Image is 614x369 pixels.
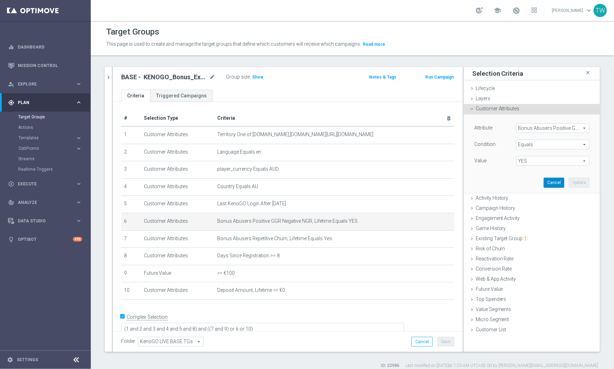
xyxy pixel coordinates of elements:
[75,135,82,141] i: keyboard_arrow_right
[476,256,514,261] span: Reactivation Rate
[494,7,502,14] span: school
[141,265,214,282] td: Future Value
[121,338,135,344] label: Folder
[8,44,82,50] button: equalizer Dashboard
[446,116,452,121] i: delete_forever
[585,7,593,14] span: keyboard_arrow_down
[121,73,208,81] h2: BASE - KENOGO_Bonus_Exclusions
[476,276,516,282] span: Web & App Activity
[474,141,496,147] lable: Condition
[8,99,14,106] i: gps_fixed
[18,154,90,164] div: Streams
[141,161,214,179] td: Customer Attributes
[405,363,598,369] label: Last modified on [DATE] at 7:20 AM UTC+02:00 by [PERSON_NAME][EMAIL_ADDRESS][DOMAIN_NAME]
[105,74,112,81] i: chevron_right
[8,181,75,187] div: Execute
[8,199,75,206] div: Analyze
[18,200,75,205] span: Analyze
[18,143,90,154] div: OptiPromo
[8,230,82,249] div: Optibot
[141,196,214,213] td: Customer Attributes
[217,132,373,138] span: Territory One of [DOMAIN_NAME],[DOMAIN_NAME][URL][DOMAIN_NAME]
[217,236,332,242] span: Bonus Abusers Repetitive Churn, Lifetime Equals Yes
[141,126,214,144] td: Customer Attributes
[17,358,38,362] a: Settings
[476,327,506,332] span: Customer List
[18,56,82,75] a: Mission Control
[476,106,520,111] span: Customer Attributes
[18,156,73,162] a: Streams
[368,73,397,81] button: Notes & Tags
[18,38,82,56] a: Dashboard
[121,178,141,196] td: 4
[121,248,141,265] td: 8
[476,317,509,322] span: Micro Segment
[121,110,141,126] th: #
[18,135,82,141] button: Templates keyboard_arrow_right
[381,363,399,369] label: ID: 22986
[127,314,168,320] label: Complex Selection
[141,213,214,230] td: Customer Attributes
[8,236,14,243] i: lightbulb
[141,110,214,126] th: Selection Type
[8,100,82,105] button: gps_fixed Plan keyboard_arrow_right
[425,73,454,81] button: Run Campaign
[19,146,75,150] div: OptiPromo
[476,215,520,221] span: Engagement Activity
[594,4,607,17] div: TW
[18,164,90,175] div: Realtime Triggers
[8,200,82,205] button: track_changes Analyze keyboard_arrow_right
[18,133,90,143] div: Templates
[18,82,75,86] span: Explore
[75,99,82,106] i: keyboard_arrow_right
[8,181,14,187] i: play_circle_outline
[437,337,454,347] button: Save
[8,218,82,224] button: Data Studio keyboard_arrow_right
[8,237,82,242] button: lightbulb Optibot +10
[18,182,75,186] span: Execute
[476,195,509,201] span: Activity History
[141,282,214,300] td: Customer Attributes
[226,74,250,80] label: Group size
[121,90,150,102] a: Criteria
[8,56,82,75] div: Mission Control
[8,81,75,87] div: Explore
[18,219,75,223] span: Data Studio
[362,40,386,48] button: Read more
[411,337,433,347] button: Cancel
[476,96,490,101] span: Layers
[474,125,492,131] lable: Attribute
[8,81,82,87] div: person_search Explore keyboard_arrow_right
[8,181,82,187] div: play_circle_outline Execute keyboard_arrow_right
[8,38,82,56] div: Dashboard
[19,136,75,140] div: Templates
[18,146,82,151] button: OptiPromo keyboard_arrow_right
[121,213,141,230] td: 6
[106,27,159,37] h1: Target Groups
[476,266,512,272] span: Conversion Rate
[150,90,213,102] a: Triggered Campaigns
[476,286,503,292] span: Future Value
[476,205,516,211] span: Campaign History
[141,178,214,196] td: Customer Attributes
[141,144,214,161] td: Customer Attributes
[18,167,73,172] a: Realtime Triggers
[544,178,564,187] button: Cancel
[8,63,82,68] button: Mission Control
[121,161,141,179] td: 3
[75,180,82,187] i: keyboard_arrow_right
[217,115,235,121] span: Criteria
[476,246,505,251] span: Risk of Churn
[476,296,506,302] span: Top Spenders
[217,201,286,207] span: Last KenoGO Login After [DATE]
[75,199,82,206] i: keyboard_arrow_right
[217,270,235,276] span: <= €100
[121,230,141,248] td: 7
